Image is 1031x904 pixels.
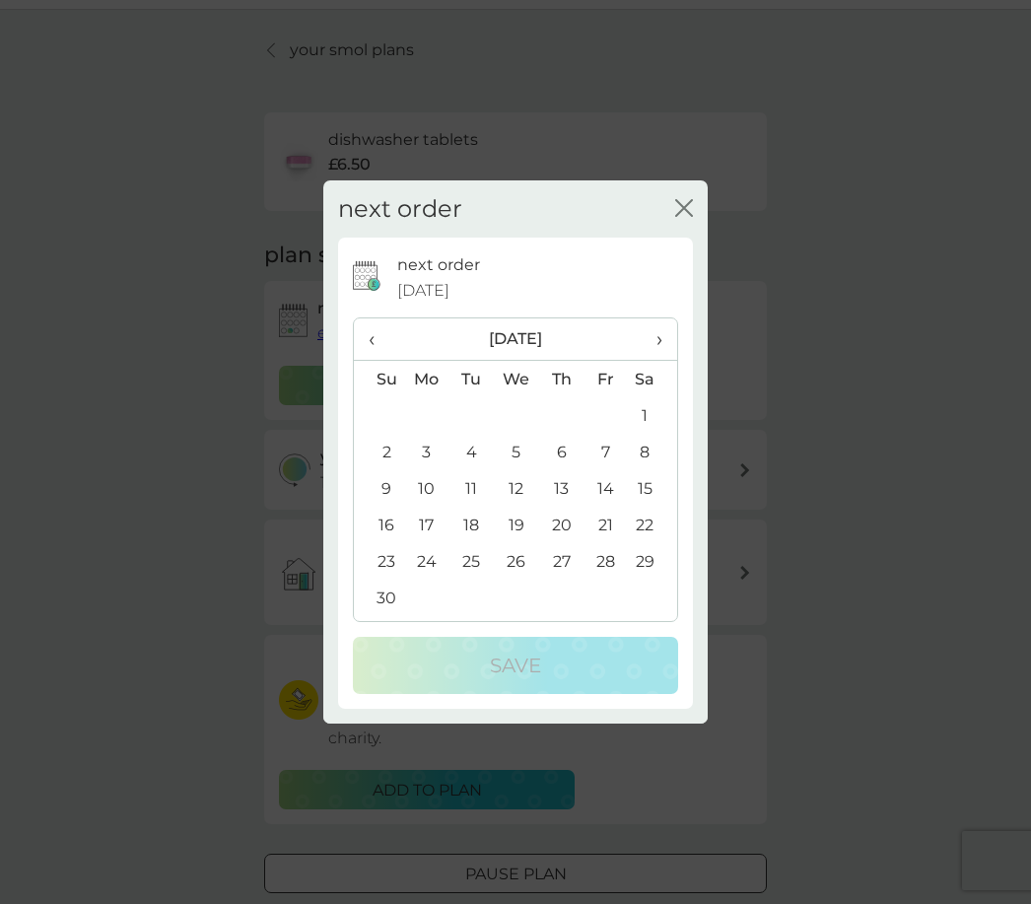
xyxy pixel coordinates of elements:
td: 22 [628,507,677,543]
td: 14 [584,470,628,507]
p: next order [397,252,480,278]
td: 9 [354,470,404,507]
td: 6 [539,434,584,470]
td: 16 [354,507,404,543]
td: 26 [494,543,539,580]
td: 1 [628,397,677,434]
th: Mo [404,361,449,398]
td: 24 [404,543,449,580]
td: 25 [449,543,494,580]
td: 4 [449,434,494,470]
td: 11 [449,470,494,507]
td: 27 [539,543,584,580]
span: › [643,318,662,360]
td: 21 [584,507,628,543]
td: 17 [404,507,449,543]
span: [DATE] [397,278,449,304]
th: Su [354,361,404,398]
th: Th [539,361,584,398]
td: 20 [539,507,584,543]
button: Save [353,637,678,694]
button: close [675,199,693,220]
th: Fr [584,361,628,398]
span: ‹ [369,318,389,360]
td: 3 [404,434,449,470]
td: 5 [494,434,539,470]
td: 15 [628,470,677,507]
td: 8 [628,434,677,470]
td: 28 [584,543,628,580]
th: We [494,361,539,398]
th: Sa [628,361,677,398]
td: 2 [354,434,404,470]
th: Tu [449,361,494,398]
td: 10 [404,470,449,507]
h2: next order [338,195,462,224]
th: [DATE] [404,318,628,361]
td: 30 [354,580,404,616]
td: 13 [539,470,584,507]
p: Save [490,650,541,681]
td: 23 [354,543,404,580]
td: 19 [494,507,539,543]
td: 18 [449,507,494,543]
td: 29 [628,543,677,580]
td: 7 [584,434,628,470]
td: 12 [494,470,539,507]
